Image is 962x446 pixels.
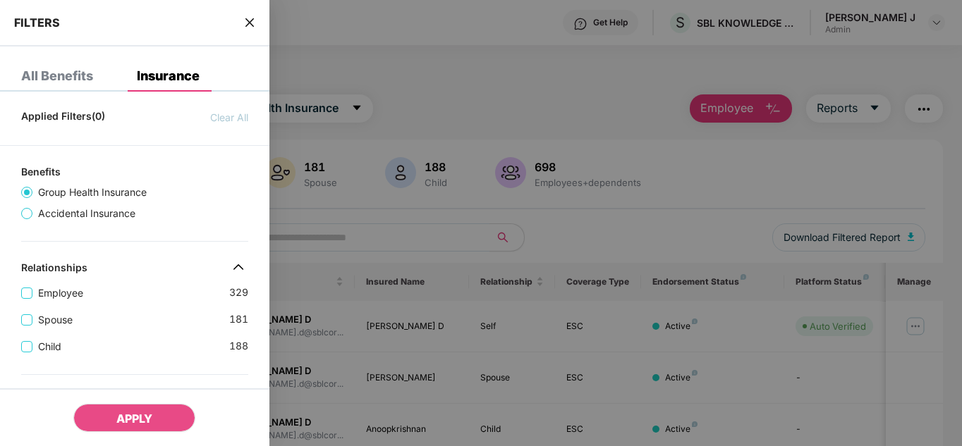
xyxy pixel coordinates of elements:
[32,206,141,221] span: Accidental Insurance
[210,110,248,125] span: Clear All
[32,185,152,200] span: Group Health Insurance
[21,261,87,278] div: Relationships
[137,69,200,83] div: Insurance
[21,110,105,125] span: Applied Filters(0)
[229,285,248,301] span: 329
[21,69,93,83] div: All Benefits
[73,404,195,432] button: APPLY
[32,339,67,354] span: Child
[244,16,255,30] span: close
[229,311,248,328] span: 181
[14,16,60,30] span: FILTERS
[116,411,152,426] span: APPLY
[227,256,250,278] img: svg+xml;base64,PHN2ZyB4bWxucz0iaHR0cDovL3d3dy53My5vcmcvMjAwMC9zdmciIHdpZHRoPSIzMiIgaGVpZ2h0PSIzMi...
[32,312,78,328] span: Spouse
[229,338,248,354] span: 188
[32,285,89,301] span: Employee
